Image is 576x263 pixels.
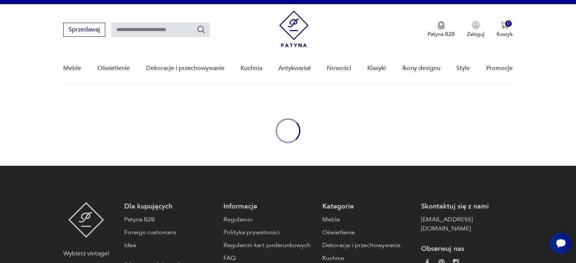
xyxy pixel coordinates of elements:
[223,254,315,263] a: FAQ
[197,25,206,34] button: Szukaj
[63,23,105,37] button: Sprzedawaj
[496,21,513,38] button: 0Koszyk
[437,21,445,30] img: Ikona medalu
[428,21,455,38] a: Ikona medaluPatyna B2B
[505,20,512,27] div: 0
[279,11,309,47] img: Patyna - sklep z meblami i dekoracjami vintage
[322,254,414,263] a: Kuchnia
[467,31,484,38] p: Zaloguj
[367,54,386,83] a: Klasyki
[421,215,512,233] a: [EMAIL_ADDRESS][DOMAIN_NAME]
[124,241,215,250] a: Idea
[322,241,414,250] a: Dekoracje i przechowywanie
[550,233,571,254] iframe: Smartsupp widget button
[97,54,130,83] a: Oświetlenie
[467,21,484,38] button: Zaloguj
[322,202,414,211] p: Kategorie
[63,54,81,83] a: Meble
[421,202,512,211] p: Skontaktuj się z nami
[223,202,315,211] p: Informacje
[124,228,215,237] a: Foreign customers
[486,54,513,83] a: Promocje
[322,215,414,224] a: Meble
[428,21,455,38] button: Patyna B2B
[402,54,440,83] a: Ikony designu
[428,31,455,38] p: Patyna B2B
[327,54,351,83] a: Nowości
[124,202,215,211] p: Dla kupujących
[501,21,508,29] img: Ikona koszyka
[456,54,470,83] a: Style
[496,31,513,38] p: Koszyk
[240,54,262,83] a: Kuchnia
[146,54,224,83] a: Dekoracje i przechowywanie
[223,241,315,250] a: Regulamin kart podarunkowych
[223,228,315,237] a: Polityka prywatności
[63,28,105,33] a: Sprzedawaj
[472,21,479,29] img: Ikonka użytkownika
[322,228,414,237] a: Oświetlenie
[63,249,109,258] p: Wybierz vintage!
[68,202,104,238] img: Patyna - sklep z meblami i dekoracjami vintage
[278,54,311,83] a: Antykwariat
[421,244,512,254] p: Obserwuj nas
[223,215,315,224] a: Regulamin
[124,215,215,224] a: Patyna B2B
